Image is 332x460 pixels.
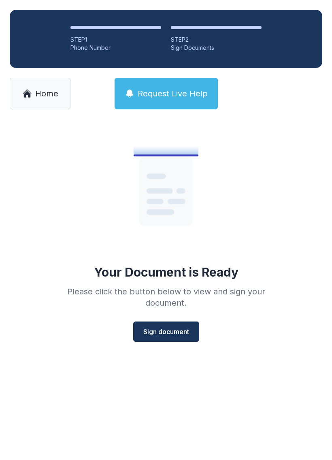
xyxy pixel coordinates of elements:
span: Sign document [143,327,189,336]
div: Phone Number [70,44,161,52]
span: Request Live Help [138,88,208,99]
div: Please click the button below to view and sign your document. [49,286,283,309]
div: Your Document is Ready [94,265,238,279]
div: Sign Documents [171,44,262,52]
div: STEP 1 [70,36,161,44]
span: Home [35,88,58,99]
div: STEP 2 [171,36,262,44]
